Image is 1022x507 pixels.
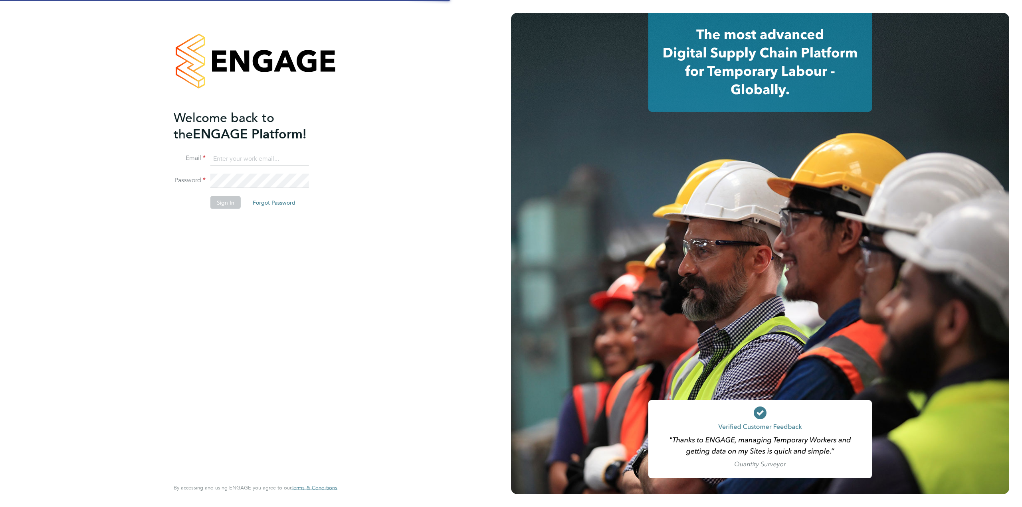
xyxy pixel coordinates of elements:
[174,176,206,185] label: Password
[246,196,302,209] button: Forgot Password
[210,152,309,166] input: Enter your work email...
[174,484,337,491] span: By accessing and using ENGAGE you agree to our
[210,196,241,209] button: Sign In
[291,485,337,491] a: Terms & Conditions
[174,109,329,142] h2: ENGAGE Platform!
[174,154,206,162] label: Email
[174,110,274,142] span: Welcome back to the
